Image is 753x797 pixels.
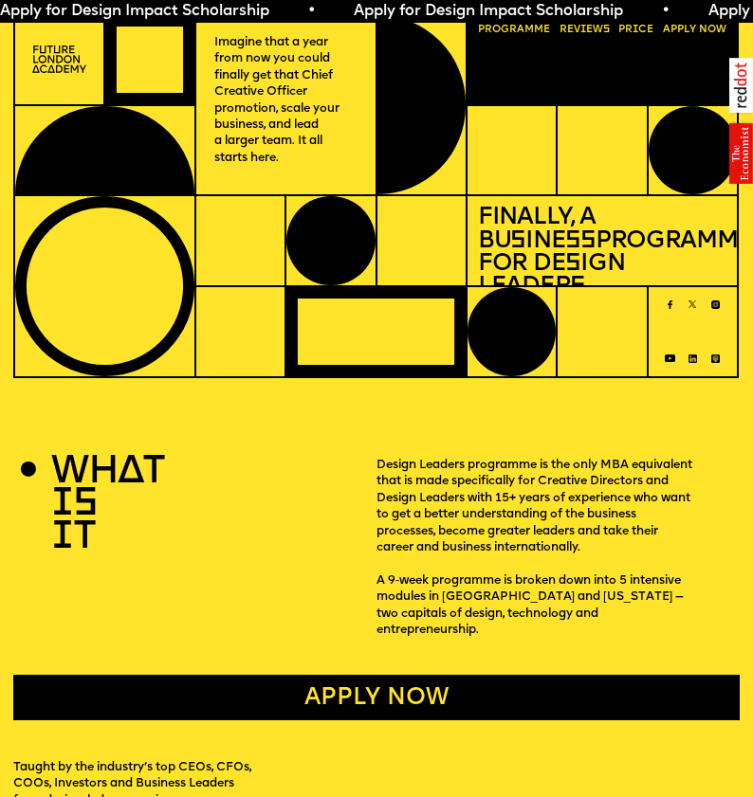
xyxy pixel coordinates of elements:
a: Apply now [13,675,740,719]
a: Programme [472,20,555,41]
span: A [663,25,670,35]
h2: WHAT IS IT [51,457,112,555]
span: s [565,252,580,276]
p: Design Leaders programme is the only MBA equivalent that is made specifically for Creative Direct... [376,457,740,639]
span: • [661,4,670,19]
span: s [570,275,585,299]
a: Reviews [554,20,615,41]
p: Imagine that a year from now you could finally get that Chief Creative Officer promotion, scale y... [214,34,356,167]
span: a [517,25,524,35]
span: s [510,229,525,253]
span: ss [565,229,595,253]
a: Apply now [658,20,732,41]
a: Price [614,20,659,41]
span: • [307,4,316,19]
h1: Finally, a Bu ine Programme for De ign Leader [478,207,726,299]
